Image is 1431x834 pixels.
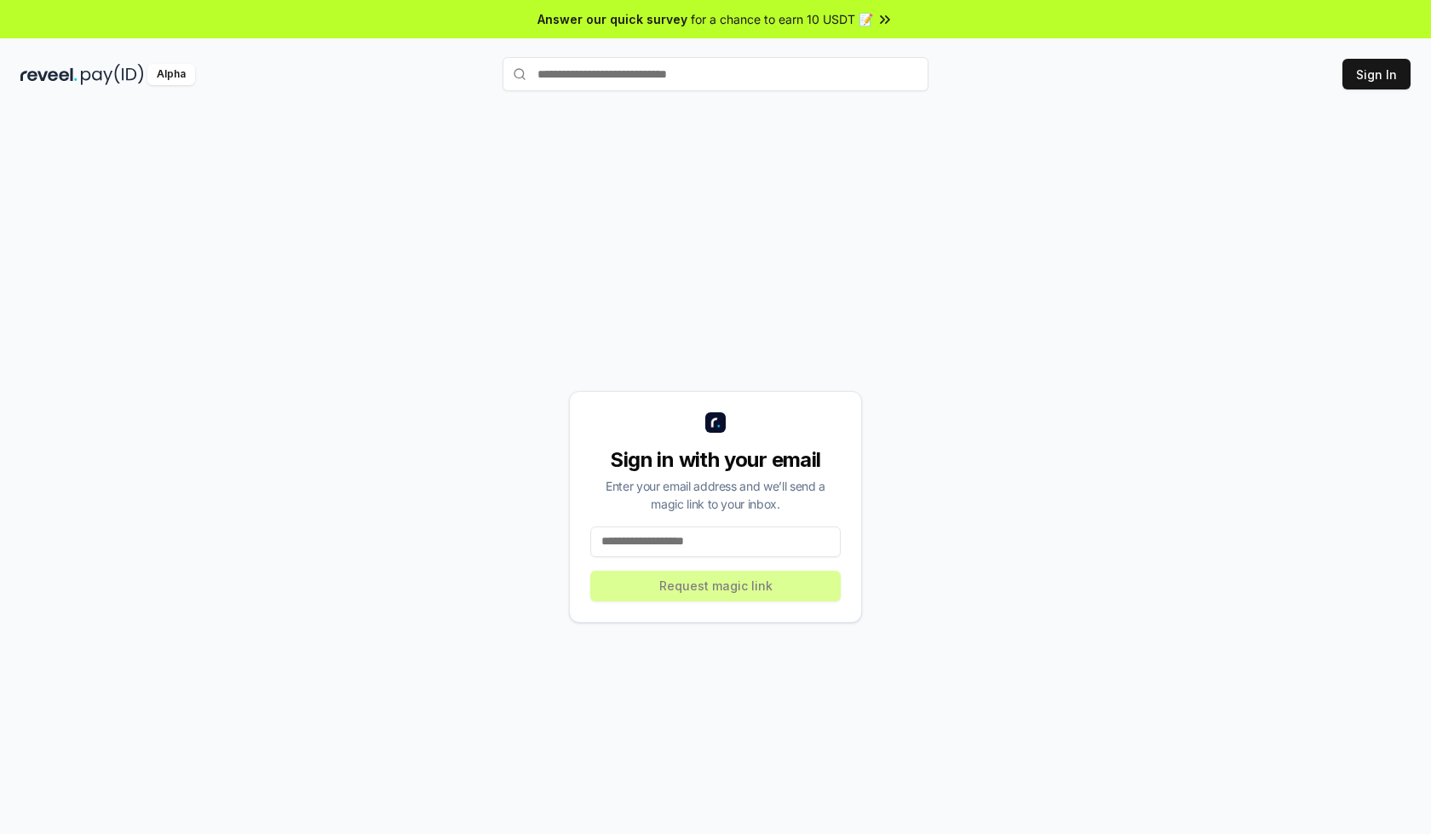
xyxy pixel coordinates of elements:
[147,64,195,85] div: Alpha
[691,10,873,28] span: for a chance to earn 10 USDT 📝
[705,412,726,433] img: logo_small
[20,64,78,85] img: reveel_dark
[590,446,841,474] div: Sign in with your email
[81,64,144,85] img: pay_id
[590,477,841,513] div: Enter your email address and we’ll send a magic link to your inbox.
[537,10,687,28] span: Answer our quick survey
[1342,59,1411,89] button: Sign In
